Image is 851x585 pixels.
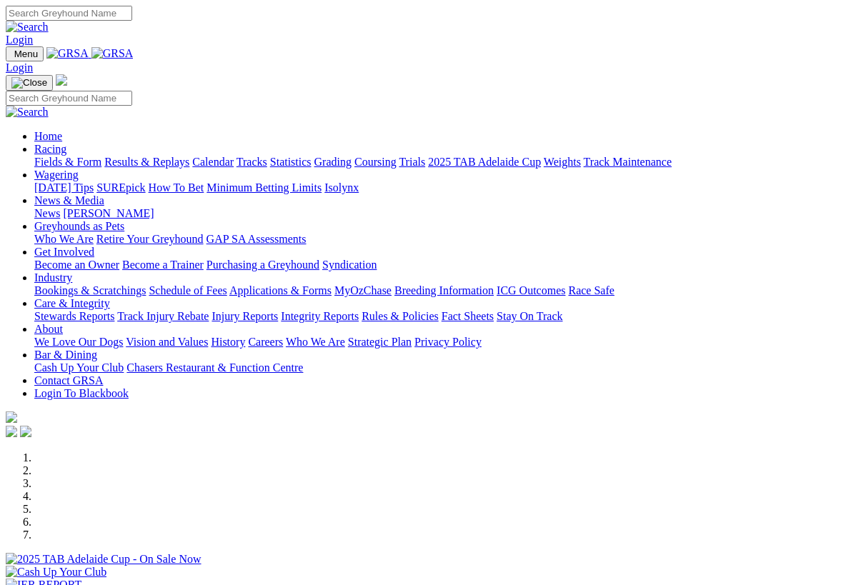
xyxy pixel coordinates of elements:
a: We Love Our Dogs [34,336,123,348]
a: GAP SA Assessments [206,233,307,245]
a: Weights [544,156,581,168]
a: Fields & Form [34,156,101,168]
a: Stay On Track [497,310,562,322]
a: Privacy Policy [414,336,482,348]
img: twitter.svg [20,426,31,437]
a: Rules & Policies [362,310,439,322]
img: Cash Up Your Club [6,566,106,579]
a: Track Maintenance [584,156,672,168]
div: Wagering [34,181,845,194]
a: Retire Your Greyhound [96,233,204,245]
a: Strategic Plan [348,336,412,348]
a: Chasers Restaurant & Function Centre [126,361,303,374]
a: Contact GRSA [34,374,103,386]
img: logo-grsa-white.png [6,411,17,423]
input: Search [6,91,132,106]
a: Careers [248,336,283,348]
div: Care & Integrity [34,310,845,323]
a: Wagering [34,169,79,181]
a: How To Bet [149,181,204,194]
a: Login [6,61,33,74]
a: SUREpick [96,181,145,194]
a: [PERSON_NAME] [63,207,154,219]
a: 2025 TAB Adelaide Cup [428,156,541,168]
a: Greyhounds as Pets [34,220,124,232]
a: MyOzChase [334,284,392,296]
a: Isolynx [324,181,359,194]
a: Login [6,34,33,46]
button: Toggle navigation [6,75,53,91]
a: Home [34,130,62,142]
a: Statistics [270,156,312,168]
a: Tracks [237,156,267,168]
a: Stewards Reports [34,310,114,322]
img: GRSA [46,47,89,60]
div: Greyhounds as Pets [34,233,845,246]
a: Industry [34,271,72,284]
a: Breeding Information [394,284,494,296]
a: Minimum Betting Limits [206,181,322,194]
a: Vision and Values [126,336,208,348]
img: facebook.svg [6,426,17,437]
a: Integrity Reports [281,310,359,322]
button: Toggle navigation [6,46,44,61]
a: Purchasing a Greyhound [206,259,319,271]
div: News & Media [34,207,845,220]
a: Become a Trainer [122,259,204,271]
div: Get Involved [34,259,845,271]
a: Track Injury Rebate [117,310,209,322]
a: About [34,323,63,335]
a: Applications & Forms [229,284,332,296]
a: Injury Reports [211,310,278,322]
img: Close [11,77,47,89]
input: Search [6,6,132,21]
a: Who We Are [34,233,94,245]
a: Coursing [354,156,397,168]
div: Bar & Dining [34,361,845,374]
img: logo-grsa-white.png [56,74,67,86]
a: Bookings & Scratchings [34,284,146,296]
a: Syndication [322,259,377,271]
a: Login To Blackbook [34,387,129,399]
div: Racing [34,156,845,169]
a: [DATE] Tips [34,181,94,194]
a: Trials [399,156,425,168]
div: About [34,336,845,349]
a: Cash Up Your Club [34,361,124,374]
div: Industry [34,284,845,297]
a: Get Involved [34,246,94,258]
a: News & Media [34,194,104,206]
img: Search [6,21,49,34]
a: Racing [34,143,66,155]
a: Fact Sheets [442,310,494,322]
a: Calendar [192,156,234,168]
a: Become an Owner [34,259,119,271]
img: Search [6,106,49,119]
a: Who We Are [286,336,345,348]
img: 2025 TAB Adelaide Cup - On Sale Now [6,553,201,566]
img: GRSA [91,47,134,60]
a: Results & Replays [104,156,189,168]
a: Schedule of Fees [149,284,227,296]
a: Bar & Dining [34,349,97,361]
a: Race Safe [568,284,614,296]
a: History [211,336,245,348]
a: Care & Integrity [34,297,110,309]
span: Menu [14,49,38,59]
a: Grading [314,156,352,168]
a: News [34,207,60,219]
a: ICG Outcomes [497,284,565,296]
